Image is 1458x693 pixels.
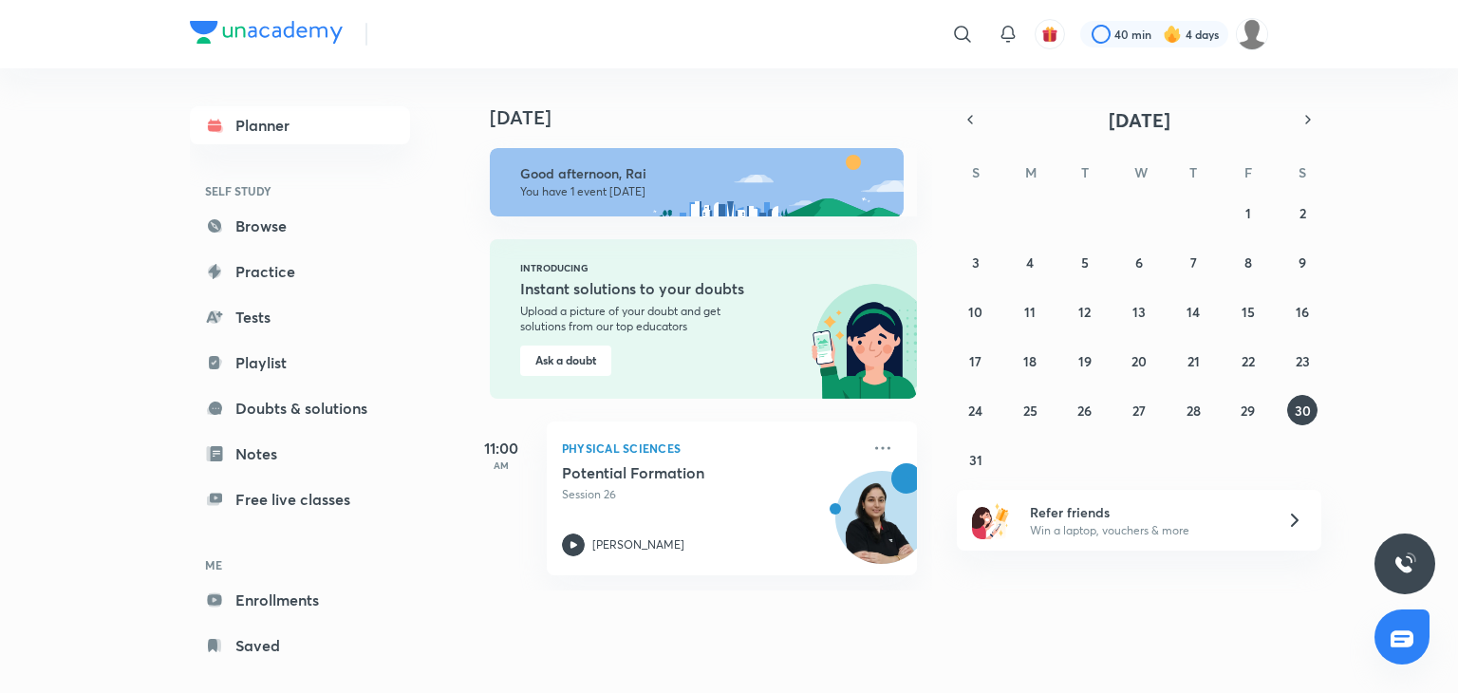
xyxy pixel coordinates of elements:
abbr: August 22, 2025 [1242,352,1255,370]
abbr: Wednesday [1134,163,1148,181]
button: August 7, 2025 [1178,247,1208,277]
button: August 27, 2025 [1124,395,1154,425]
abbr: August 19, 2025 [1078,352,1092,370]
abbr: August 18, 2025 [1023,352,1037,370]
a: Notes [190,435,410,473]
abbr: August 24, 2025 [968,402,982,420]
abbr: August 23, 2025 [1296,352,1310,370]
button: August 21, 2025 [1178,346,1208,376]
h5: 11:00 [463,437,539,459]
abbr: August 15, 2025 [1242,303,1255,321]
a: Doubts & solutions [190,389,410,427]
img: Company Logo [190,21,343,44]
abbr: August 4, 2025 [1026,253,1034,272]
p: You have 1 event [DATE] [520,184,887,199]
h6: Refer friends [1030,502,1263,522]
button: August 9, 2025 [1287,247,1318,277]
a: Enrollments [190,581,410,619]
a: Browse [190,207,410,245]
h6: ME [190,549,410,581]
abbr: August 3, 2025 [972,253,980,272]
abbr: August 12, 2025 [1078,303,1091,321]
abbr: August 29, 2025 [1241,402,1255,420]
button: August 13, 2025 [1124,296,1154,327]
button: August 4, 2025 [1015,247,1045,277]
h5: Instant solutions to your doubts [520,277,770,300]
button: [DATE] [983,106,1295,133]
abbr: Monday [1025,163,1037,181]
button: August 17, 2025 [961,346,991,376]
abbr: August 30, 2025 [1295,402,1311,420]
abbr: Friday [1244,163,1252,181]
button: August 15, 2025 [1233,296,1263,327]
abbr: August 5, 2025 [1081,253,1089,272]
abbr: August 7, 2025 [1190,253,1197,272]
img: streak [1163,25,1182,44]
abbr: August 17, 2025 [969,352,981,370]
button: avatar [1035,19,1065,49]
p: Physical Sciences [562,437,860,459]
button: August 24, 2025 [961,395,991,425]
button: August 2, 2025 [1287,197,1318,228]
abbr: August 26, 2025 [1077,402,1092,420]
abbr: Tuesday [1081,163,1089,181]
img: Rai Haldar [1236,18,1268,50]
button: August 10, 2025 [961,296,991,327]
a: Saved [190,627,410,665]
abbr: August 14, 2025 [1187,303,1200,321]
p: AM [463,459,539,471]
p: Introducing [520,262,589,273]
a: Tests [190,298,410,336]
h6: SELF STUDY [190,175,410,207]
button: August 11, 2025 [1015,296,1045,327]
h5: Potential Formation [562,463,798,482]
h6: Good afternoon, Rai [520,165,887,182]
a: Free live classes [190,480,410,518]
abbr: August 28, 2025 [1187,402,1201,420]
abbr: August 9, 2025 [1299,253,1306,272]
h4: [DATE] [490,106,936,129]
abbr: August 11, 2025 [1024,303,1036,321]
p: Session 26 [562,486,860,503]
abbr: August 2, 2025 [1299,204,1306,222]
a: Practice [190,253,410,290]
span: [DATE] [1109,107,1170,133]
abbr: August 21, 2025 [1187,352,1200,370]
p: Upload a picture of your doubt and get solutions from our top educators [520,304,765,334]
button: August 22, 2025 [1233,346,1263,376]
a: Planner [190,106,410,144]
button: August 12, 2025 [1070,296,1100,327]
button: August 25, 2025 [1015,395,1045,425]
p: [PERSON_NAME] [592,536,684,553]
img: feature [590,262,601,273]
abbr: Thursday [1189,163,1197,181]
button: August 23, 2025 [1287,346,1318,376]
img: ttu [1393,553,1416,575]
button: August 3, 2025 [961,247,991,277]
abbr: Saturday [1299,163,1306,181]
button: August 29, 2025 [1233,395,1263,425]
button: August 5, 2025 [1070,247,1100,277]
button: August 8, 2025 [1233,247,1263,277]
abbr: August 27, 2025 [1132,402,1146,420]
button: August 14, 2025 [1178,296,1208,327]
button: August 16, 2025 [1287,296,1318,327]
button: August 30, 2025 [1287,395,1318,425]
abbr: August 6, 2025 [1135,253,1143,272]
abbr: Sunday [972,163,980,181]
button: August 18, 2025 [1015,346,1045,376]
abbr: August 25, 2025 [1023,402,1037,420]
abbr: August 31, 2025 [969,451,982,469]
abbr: August 1, 2025 [1245,204,1251,222]
abbr: August 16, 2025 [1296,303,1309,321]
abbr: August 13, 2025 [1132,303,1146,321]
img: Avatar [836,481,927,572]
img: referral [972,501,1010,539]
abbr: August 10, 2025 [968,303,982,321]
img: afternoon [490,148,904,216]
button: Ask a doubt [520,346,611,376]
button: August 1, 2025 [1233,197,1263,228]
button: August 31, 2025 [961,444,991,475]
button: August 6, 2025 [1124,247,1154,277]
abbr: August 8, 2025 [1244,253,1252,272]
